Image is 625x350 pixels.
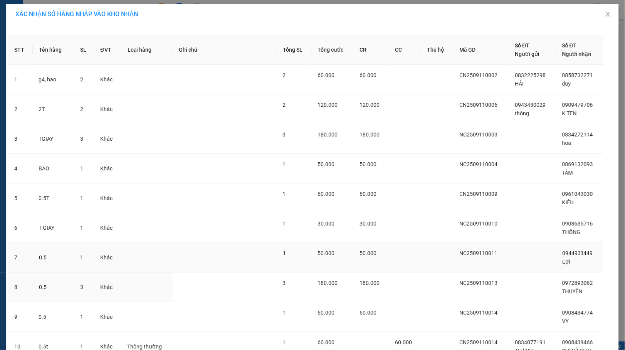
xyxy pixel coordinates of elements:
td: 7 [8,243,33,273]
th: Ghi chú [173,35,277,65]
span: 0908635716 [562,220,593,227]
span: 60.000 [318,310,335,316]
span: 180.000 [318,280,338,286]
span: 1 [80,225,83,231]
span: 0869132093 [562,161,593,167]
span: hoa [562,140,571,146]
span: 30.000 [318,220,335,227]
td: 1 [8,65,33,94]
span: CN2509110006 [460,102,498,108]
td: Khác [94,65,121,94]
span: 60.000 [318,72,335,78]
span: 180.000 [360,280,380,286]
span: VY [562,318,569,324]
td: 6 [8,213,33,243]
span: THUYÊN [562,288,583,294]
span: close [605,11,611,17]
span: CN2509110009 [460,191,498,197]
th: Thu hộ [421,35,454,65]
span: 1 [80,254,83,261]
span: 1 [80,195,83,201]
td: Khác [94,213,121,243]
span: 1 [283,339,286,345]
td: 0.5 [33,302,74,332]
span: Số ĐT [515,42,529,49]
td: 0.5T [33,183,74,213]
span: thông [515,110,529,116]
span: 3 [80,284,83,290]
span: 50.000 [360,250,376,256]
span: 60.000 [395,339,412,345]
span: 3 [283,280,286,286]
span: 0972893062 [562,280,593,286]
td: Khác [94,154,121,183]
button: Close [597,4,619,25]
th: STT [8,35,33,65]
span: 0961043030 [562,191,593,197]
span: 1 [80,314,83,320]
span: 50.000 [360,161,376,167]
td: 5 [8,183,33,213]
td: 0.5 [33,273,74,302]
span: NC2509110014 [460,310,498,316]
span: 0858732271 [562,72,593,78]
span: 60.000 [360,310,376,316]
span: 2 [80,76,83,82]
th: Tên hàng [33,35,74,65]
td: Khác [94,94,121,124]
span: 30.000 [360,220,376,227]
td: Khác [94,183,121,213]
span: 0908434774 [562,310,593,316]
span: CN2509110014 [460,339,498,345]
span: 180.000 [318,131,338,138]
span: 1 [80,165,83,172]
span: THỐNG [562,229,581,235]
span: 0944933449 [562,250,593,256]
span: 2 [80,106,83,112]
span: 0834272114 [562,131,593,138]
td: BAO [33,154,74,183]
td: TGIAY [33,124,74,154]
span: 2 [283,102,286,108]
span: XÁC NHẬN SỐ HÀNG NHẬP VÀO KHO NHẬN [15,10,138,18]
span: K TEN [562,110,577,116]
th: Loại hàng [121,35,173,65]
td: Khác [94,302,121,332]
span: 60.000 [360,191,376,197]
span: 50.000 [318,161,335,167]
td: 2 [8,94,33,124]
td: Khác [94,273,121,302]
span: Người nhận [562,51,591,57]
span: 60.000 [360,72,376,78]
span: NC2509110011 [460,250,498,256]
td: 8 [8,273,33,302]
span: duy [562,81,571,87]
span: HẢI [515,81,524,87]
span: 50.000 [318,250,335,256]
span: NC2509110004 [460,161,498,167]
span: 0909479706 [562,102,593,108]
span: 0908439466 [562,339,593,345]
th: CR [353,35,389,65]
th: ĐVT [94,35,121,65]
span: 0834077191 [515,339,546,345]
th: CC [389,35,421,65]
td: 3 [8,124,33,154]
span: 0943430029 [515,102,546,108]
span: 120.000 [360,102,380,108]
th: Tổng cước [312,35,353,65]
span: KIỀU [562,199,574,205]
span: 1 [283,161,286,167]
span: Số ĐT [562,42,577,49]
span: TÂM [562,170,573,176]
span: NC2509110013 [460,280,498,286]
td: T GIAY [33,213,74,243]
span: 1 [80,343,83,350]
span: 180.000 [360,131,380,138]
th: SL [74,35,94,65]
span: 120.000 [318,102,338,108]
span: 60.000 [318,339,335,345]
span: 2 [283,72,286,78]
span: 60.000 [318,191,335,197]
span: CN2509110002 [460,72,498,78]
